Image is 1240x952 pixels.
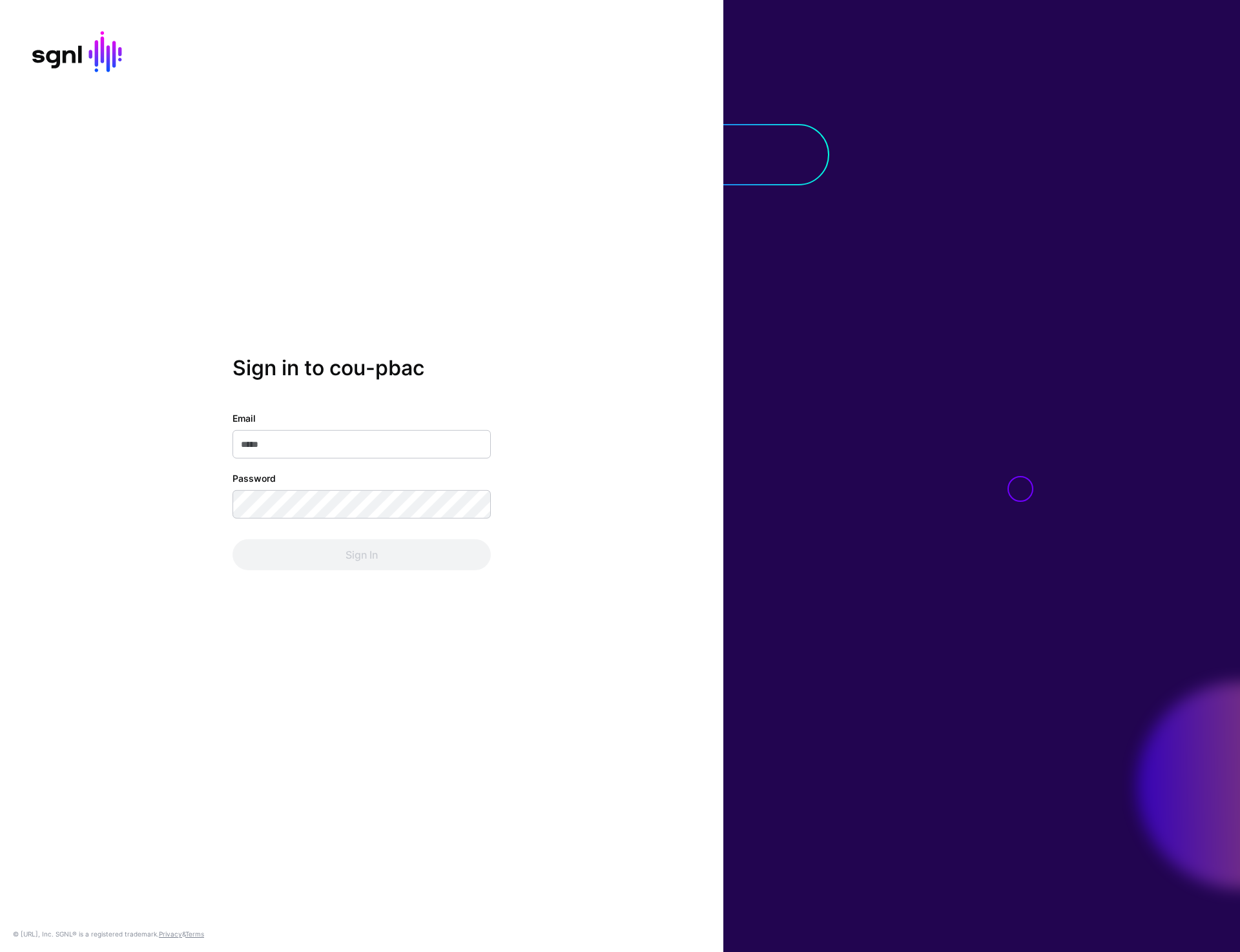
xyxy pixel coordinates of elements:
div: © [URL], Inc. SGNL® is a registered trademark. & [13,929,204,939]
a: Terms [185,930,204,938]
label: Email [232,411,256,425]
label: Password [232,471,276,485]
h2: Sign in to cou-pbac [232,356,491,380]
a: Privacy [159,930,182,938]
